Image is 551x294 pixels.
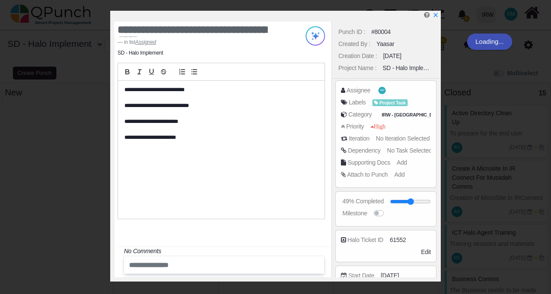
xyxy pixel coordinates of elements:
[124,248,161,254] i: No Comments
[433,12,439,18] a: x
[433,12,439,18] svg: x
[424,12,430,18] i: Help
[467,34,513,50] div: Loading...
[118,49,163,57] li: SD - Halo Implement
